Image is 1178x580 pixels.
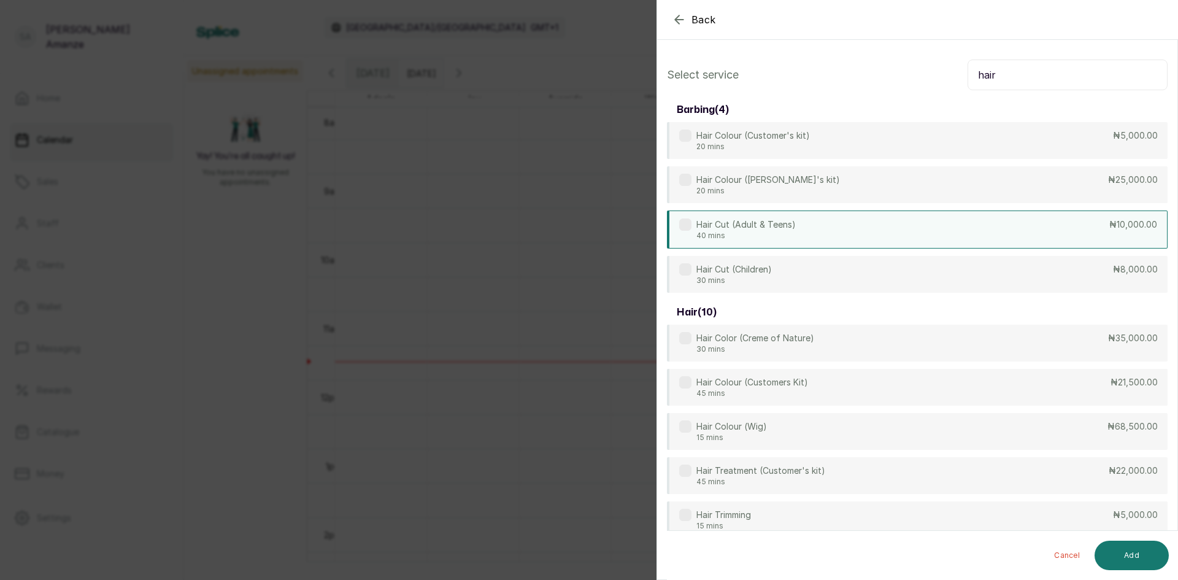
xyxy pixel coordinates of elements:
[696,420,767,433] p: Hair Colour (Wig)
[1113,130,1158,142] p: ₦5,000.00
[696,186,840,196] p: 20 mins
[677,305,717,320] h3: hair ( 10 )
[696,263,772,276] p: Hair Cut (Children)
[1109,218,1157,231] p: ₦10,000.00
[696,344,814,354] p: 30 mins
[1111,376,1158,389] p: ₦21,500.00
[1044,541,1090,570] button: Cancel
[1113,263,1158,276] p: ₦8,000.00
[696,509,751,521] p: Hair Trimming
[696,389,808,398] p: 45 mins
[696,276,772,285] p: 30 mins
[677,102,729,117] h3: barbing ( 4 )
[696,433,767,443] p: 15 mins
[696,142,810,152] p: 20 mins
[696,521,751,531] p: 15 mins
[696,465,825,477] p: Hair Treatment (Customer's kit)
[691,12,716,27] span: Back
[696,231,796,241] p: 40 mins
[672,12,716,27] button: Back
[1109,465,1158,477] p: ₦22,000.00
[1108,174,1158,186] p: ₦25,000.00
[667,66,739,83] p: Select service
[1113,509,1158,521] p: ₦5,000.00
[1107,420,1158,433] p: ₦68,500.00
[1095,541,1169,570] button: Add
[696,130,810,142] p: Hair Colour (Customer's kit)
[696,477,825,487] p: 45 mins
[696,332,814,344] p: Hair Color (Creme of Nature)
[696,376,808,389] p: Hair Colour (Customers Kit)
[968,60,1168,90] input: Search.
[696,174,840,186] p: Hair Colour ([PERSON_NAME]'s kit)
[1108,332,1158,344] p: ₦35,000.00
[696,218,796,231] p: Hair Cut (Adult & Teens)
